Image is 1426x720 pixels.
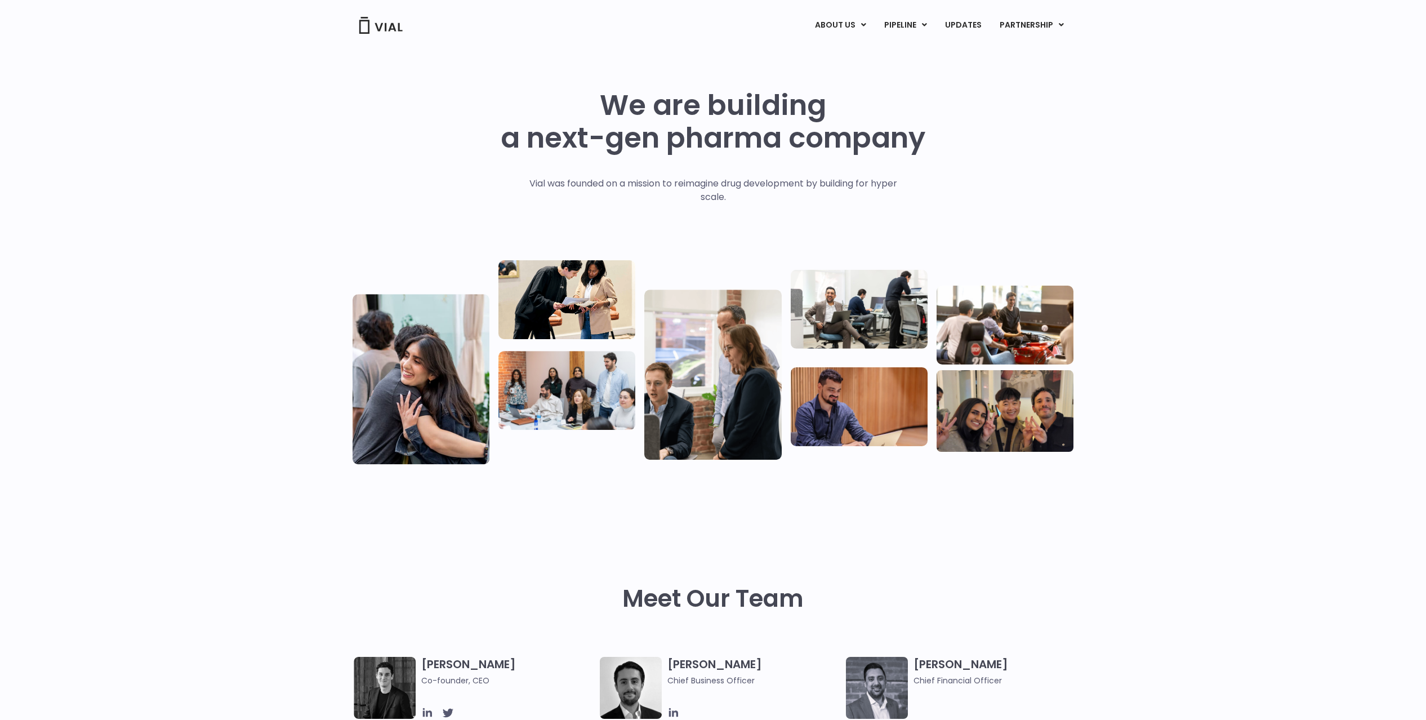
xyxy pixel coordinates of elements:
[913,657,1086,687] h3: [PERSON_NAME]
[667,657,840,687] h3: [PERSON_NAME]
[937,286,1073,365] img: Group of people playing whirlyball
[421,657,594,687] h3: [PERSON_NAME]
[498,260,635,339] img: Two people looking at a paper talking.
[667,674,840,687] span: Chief Business Officer
[518,177,909,204] p: Vial was founded on a mission to reimagine drug development by building for hyper scale.
[846,657,908,719] img: Headshot of smiling man named Samir
[421,674,594,687] span: Co-founder, CEO
[791,367,928,446] img: Man working at a computer
[936,16,990,35] a: UPDATES
[353,294,489,464] img: Vial Life
[622,585,804,612] h2: Meet Our Team
[358,17,403,34] img: Vial Logo
[913,674,1086,687] span: Chief Financial Officer
[791,269,928,348] img: Three people working in an office
[354,657,416,719] img: A black and white photo of a man in a suit attending a Summit.
[806,16,875,35] a: ABOUT USMenu Toggle
[498,351,635,430] img: Eight people standing and sitting in an office
[501,89,925,154] h1: We are building a next-gen pharma company
[875,16,935,35] a: PIPELINEMenu Toggle
[991,16,1073,35] a: PARTNERSHIPMenu Toggle
[937,370,1073,452] img: Group of 3 people smiling holding up the peace sign
[644,290,781,460] img: Group of three people standing around a computer looking at the screen
[600,657,662,719] img: A black and white photo of a man in a suit holding a vial.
